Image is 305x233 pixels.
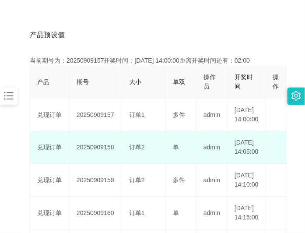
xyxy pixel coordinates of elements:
i: 图标: setting [291,91,301,101]
td: 20250909159 [70,164,122,197]
td: admin [196,131,228,164]
span: 多件 [173,177,185,184]
td: [DATE] 14:10:00 [228,164,266,197]
td: 兑现订单 [30,164,70,197]
span: 订单2 [129,177,145,184]
span: 多件 [173,111,185,118]
span: 期号 [77,78,89,85]
td: [DATE] 14:15:00 [228,197,266,230]
span: 开奖时间 [235,74,253,90]
td: 20250909158 [70,131,122,164]
td: 20250909160 [70,197,122,230]
span: 操作员 [203,74,216,90]
i: 图标: bars [3,90,14,102]
span: 单 [173,144,179,151]
div: 当前期号为：20250909157开奖时间：[DATE] 14:00:00距离开奖时间还有：02:00 [30,56,275,65]
span: 产品 [37,78,49,85]
span: 大小 [129,78,141,85]
td: 20250909157 [70,99,122,131]
span: 订单2 [129,144,145,151]
span: 单双 [173,78,185,85]
span: 产品预设值 [30,30,65,40]
td: admin [196,197,228,230]
td: [DATE] 14:00:00 [228,99,266,131]
td: 兑现订单 [30,131,70,164]
td: 兑现订单 [30,99,70,131]
td: admin [196,164,228,197]
span: 订单1 [129,111,145,118]
td: admin [196,99,228,131]
span: 单 [173,210,179,217]
span: 订单1 [129,210,145,217]
td: 兑现订单 [30,197,70,230]
td: [DATE] 14:05:00 [228,131,266,164]
span: 操作 [273,74,279,90]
